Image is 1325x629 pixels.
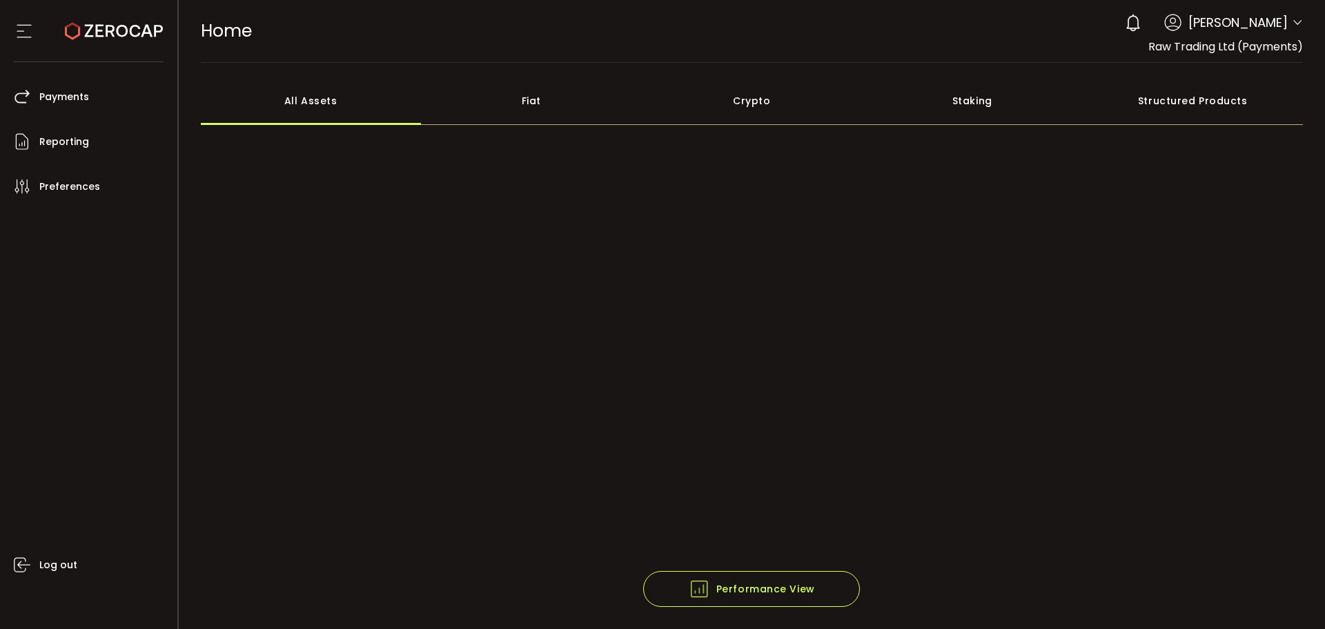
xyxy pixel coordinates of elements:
span: Payments [39,87,89,107]
span: Log out [39,555,77,575]
div: Fiat [421,77,642,125]
span: Raw Trading Ltd (Payments) [1148,39,1303,55]
span: Preferences [39,177,100,197]
button: Performance View [643,571,860,607]
span: Performance View [689,579,815,599]
div: Staking [862,77,1083,125]
span: [PERSON_NAME] [1188,13,1288,32]
div: Structured Products [1083,77,1304,125]
iframe: Chat Widget [1256,563,1325,629]
span: Home [201,19,252,43]
div: Crypto [642,77,863,125]
div: All Assets [201,77,422,125]
span: Reporting [39,132,89,152]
